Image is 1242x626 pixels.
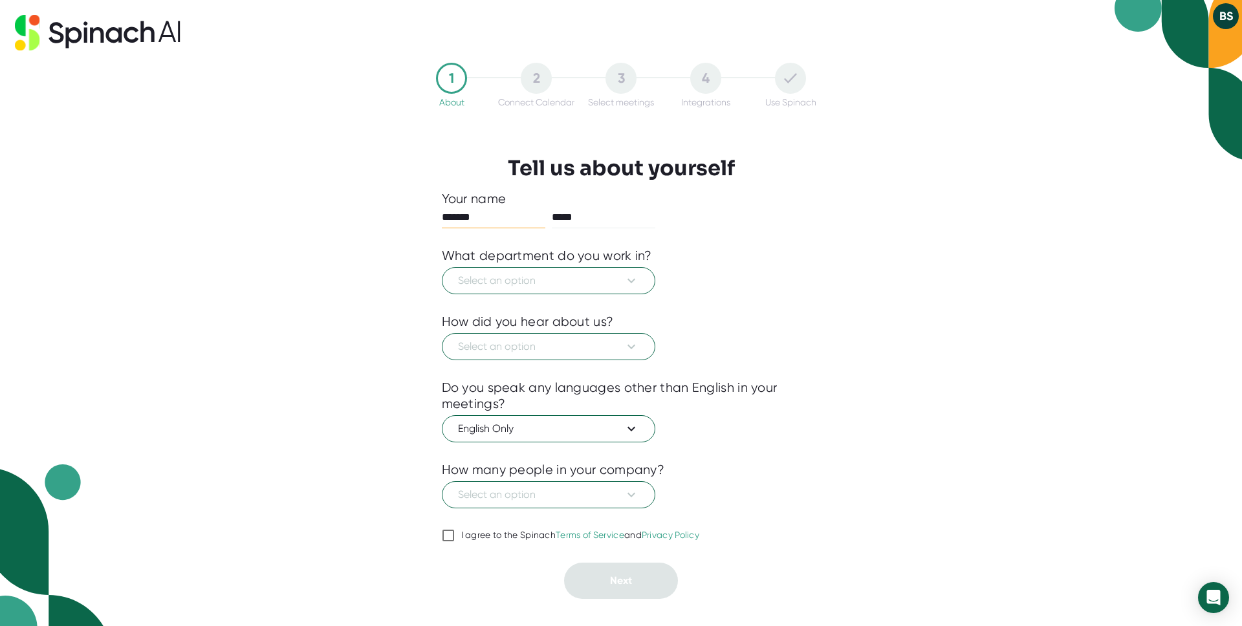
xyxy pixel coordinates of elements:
button: Select an option [442,267,655,294]
div: How many people in your company? [442,462,665,478]
div: What department do you work in? [442,248,652,264]
div: 3 [605,63,637,94]
div: How did you hear about us? [442,314,614,330]
span: Select an option [458,339,639,354]
div: Connect Calendar [498,97,574,107]
button: English Only [442,415,655,442]
button: Select an option [442,333,655,360]
div: Use Spinach [765,97,816,107]
button: Select an option [442,481,655,508]
span: Select an option [458,487,639,502]
a: Terms of Service [556,530,624,540]
span: Next [610,574,632,587]
span: Select an option [458,273,639,288]
h3: Tell us about yourself [508,156,735,180]
button: Next [564,563,678,599]
div: 1 [436,63,467,94]
span: English Only [458,421,639,437]
div: Do you speak any languages other than English in your meetings? [442,380,801,412]
a: Privacy Policy [642,530,699,540]
div: About [439,97,464,107]
div: Select meetings [588,97,654,107]
div: Integrations [681,97,730,107]
div: 2 [521,63,552,94]
div: Open Intercom Messenger [1198,582,1229,613]
button: BS [1213,3,1239,29]
div: Your name [442,191,801,207]
div: 4 [690,63,721,94]
div: I agree to the Spinach and [461,530,700,541]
